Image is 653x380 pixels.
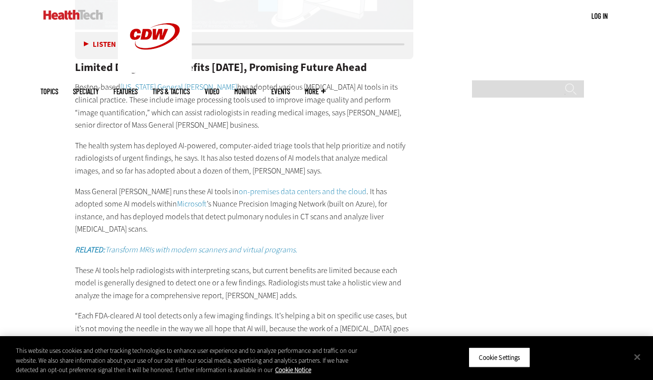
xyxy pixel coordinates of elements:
[591,11,608,21] div: User menu
[275,366,311,374] a: More information about your privacy
[239,186,366,197] a: on-premises data centers and the cloud
[305,88,326,95] span: More
[591,11,608,20] a: Log in
[75,310,413,347] p: “Each FDA-cleared AI tool detects only a few imaging findings. It’s helping a bit on specific use...
[152,88,190,95] a: Tips & Tactics
[626,346,648,368] button: Close
[75,185,413,236] p: Mass General [PERSON_NAME] runs these AI tools in . It has adopted some AI models within ’s Nuanc...
[43,10,103,20] img: Home
[75,244,297,255] em: Transform MRIs with modern scanners and virtual programs.
[75,264,413,302] p: These AI tools help radiologists with interpreting scans, but current benefits are limited becaus...
[75,244,297,255] a: RELATED:Transform MRIs with modern scanners and virtual programs.
[234,88,256,95] a: MonITor
[177,199,207,209] a: Microsoft
[40,88,58,95] span: Topics
[205,88,219,95] a: Video
[118,65,192,75] a: CDW
[16,346,359,375] div: This website uses cookies and other tracking technologies to enhance user experience and to analy...
[469,347,530,368] button: Cookie Settings
[73,88,99,95] span: Specialty
[75,139,413,177] p: The health system has deployed AI-powered, computer-aided triage tools that help prioritize and n...
[75,244,105,255] strong: RELATED:
[271,88,290,95] a: Events
[113,88,138,95] a: Features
